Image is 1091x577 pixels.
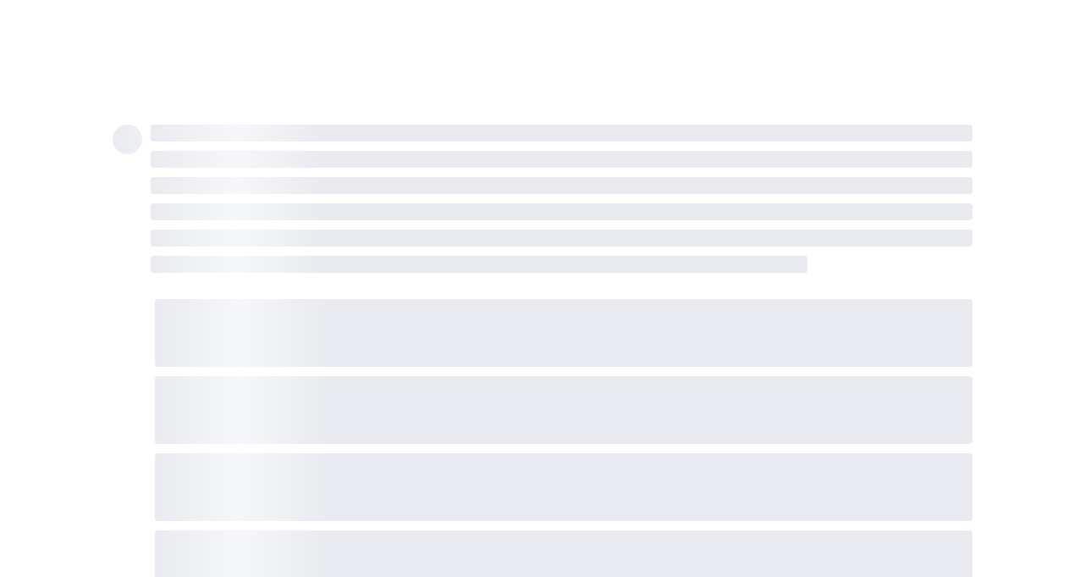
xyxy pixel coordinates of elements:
span: ‌ [151,151,973,168]
span: ‌ [151,125,973,141]
span: ‌ [151,230,973,247]
span: ‌ [151,256,808,273]
span: ‌ [151,203,973,220]
span: ‌ [155,299,973,367]
span: ‌ [155,376,973,444]
span: ‌ [113,125,142,154]
span: ‌ [151,177,973,194]
span: ‌ [155,453,973,521]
